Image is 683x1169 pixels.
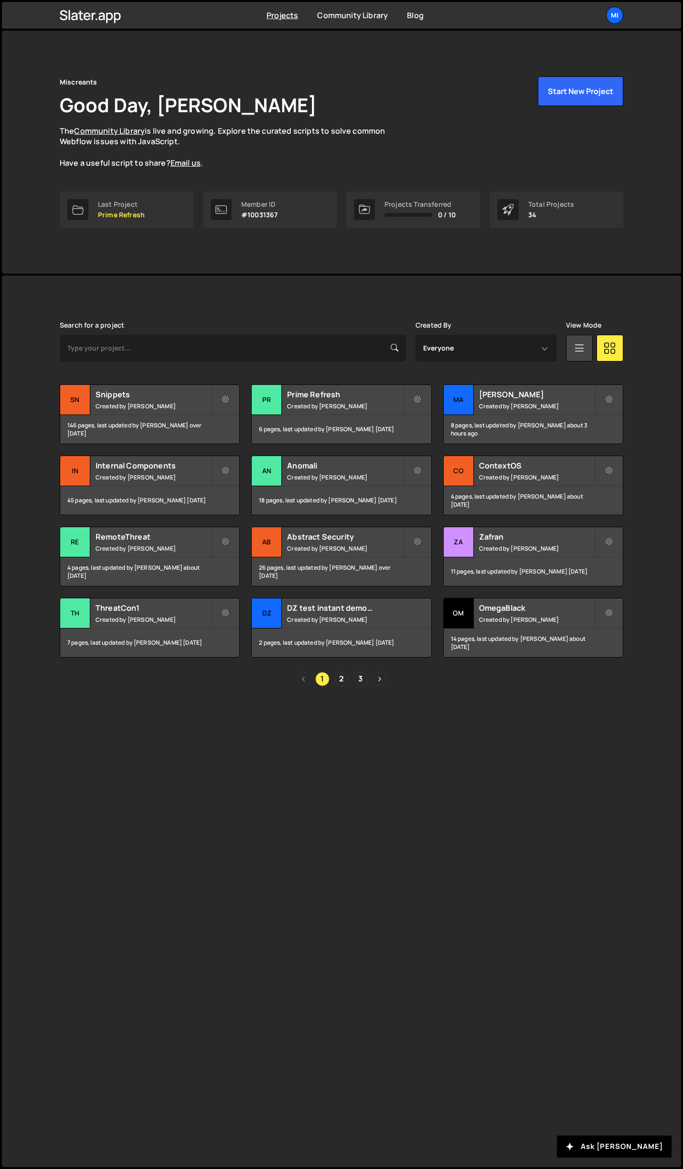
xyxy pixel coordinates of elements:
div: 8 pages, last updated by [PERSON_NAME] about 3 hours ago [444,415,623,444]
a: Page 3 [353,672,368,686]
div: DZ [252,598,282,628]
small: Created by [PERSON_NAME] [479,616,594,624]
h1: Good Day, [PERSON_NAME] [60,92,317,118]
h2: Zafran [479,531,594,542]
label: Search for a project [60,321,124,329]
small: Created by [PERSON_NAME] [96,402,211,410]
div: Pagination [60,672,623,686]
small: Created by [PERSON_NAME] [287,473,402,481]
a: Mi [606,7,623,24]
h2: ThreatCon1 [96,603,211,613]
a: DZ DZ test instant demo (delete later) Created by [PERSON_NAME] 2 pages, last updated by [PERSON_... [251,598,431,658]
h2: DZ test instant demo (delete later) [287,603,402,613]
div: 2 pages, last updated by [PERSON_NAME] [DATE] [252,628,431,657]
span: 0 / 10 [438,211,456,219]
a: In Internal Components Created by [PERSON_NAME] 45 pages, last updated by [PERSON_NAME] [DATE] [60,456,240,515]
div: Total Projects [528,201,574,208]
div: In [60,456,90,486]
a: Blog [407,10,424,21]
a: Za Zafran Created by [PERSON_NAME] 11 pages, last updated by [PERSON_NAME] [DATE] [443,527,623,586]
small: Created by [PERSON_NAME] [479,473,594,481]
a: Community Library [317,10,388,21]
small: Created by [PERSON_NAME] [479,544,594,553]
div: Ab [252,527,282,557]
h2: RemoteThreat [96,531,211,542]
a: Email us [171,158,201,168]
div: 146 pages, last updated by [PERSON_NAME] over [DATE] [60,415,239,444]
small: Created by [PERSON_NAME] [96,616,211,624]
div: Om [444,598,474,628]
p: #10031367 [241,211,277,219]
input: Type your project... [60,335,406,361]
a: Ab Abstract Security Created by [PERSON_NAME] 26 pages, last updated by [PERSON_NAME] over [DATE] [251,527,431,586]
div: 26 pages, last updated by [PERSON_NAME] over [DATE] [252,557,431,586]
h2: OmegaBlack [479,603,594,613]
button: Start New Project [538,76,623,106]
div: Sn [60,385,90,415]
small: Created by [PERSON_NAME] [96,473,211,481]
div: Ma [444,385,474,415]
h2: Abstract Security [287,531,402,542]
div: Co [444,456,474,486]
div: 6 pages, last updated by [PERSON_NAME] [DATE] [252,415,431,444]
a: Page 2 [334,672,349,686]
a: Th ThreatCon1 Created by [PERSON_NAME] 7 pages, last updated by [PERSON_NAME] [DATE] [60,598,240,658]
a: Pr Prime Refresh Created by [PERSON_NAME] 6 pages, last updated by [PERSON_NAME] [DATE] [251,384,431,444]
label: View Mode [566,321,601,329]
div: An [252,456,282,486]
a: An Anomali Created by [PERSON_NAME] 18 pages, last updated by [PERSON_NAME] [DATE] [251,456,431,515]
label: Created By [416,321,452,329]
div: Th [60,598,90,628]
div: 11 pages, last updated by [PERSON_NAME] [DATE] [444,557,623,586]
small: Created by [PERSON_NAME] [479,402,594,410]
a: Re RemoteThreat Created by [PERSON_NAME] 4 pages, last updated by [PERSON_NAME] about [DATE] [60,527,240,586]
a: Ma [PERSON_NAME] Created by [PERSON_NAME] 8 pages, last updated by [PERSON_NAME] about 3 hours ago [443,384,623,444]
small: Created by [PERSON_NAME] [287,544,402,553]
a: Projects [267,10,298,21]
div: 18 pages, last updated by [PERSON_NAME] [DATE] [252,486,431,515]
button: Ask [PERSON_NAME] [557,1136,672,1158]
div: 45 pages, last updated by [PERSON_NAME] [DATE] [60,486,239,515]
div: Miscreants [60,76,97,88]
small: Created by [PERSON_NAME] [96,544,211,553]
div: 4 pages, last updated by [PERSON_NAME] about [DATE] [60,557,239,586]
h2: ContextOS [479,460,594,471]
h2: Prime Refresh [287,389,402,400]
a: Co ContextOS Created by [PERSON_NAME] 4 pages, last updated by [PERSON_NAME] about [DATE] [443,456,623,515]
div: Last Project [98,201,145,208]
p: Prime Refresh [98,211,145,219]
h2: Internal Components [96,460,211,471]
a: Last Project Prime Refresh [60,191,193,228]
h2: [PERSON_NAME] [479,389,594,400]
small: Created by [PERSON_NAME] [287,616,402,624]
a: Next page [373,672,387,686]
div: 4 pages, last updated by [PERSON_NAME] about [DATE] [444,486,623,515]
div: Za [444,527,474,557]
h2: Anomali [287,460,402,471]
div: 14 pages, last updated by [PERSON_NAME] about [DATE] [444,628,623,657]
div: Pr [252,385,282,415]
a: Sn Snippets Created by [PERSON_NAME] 146 pages, last updated by [PERSON_NAME] over [DATE] [60,384,240,444]
p: 34 [528,211,574,219]
div: Member ID [241,201,277,208]
div: 7 pages, last updated by [PERSON_NAME] [DATE] [60,628,239,657]
div: Projects Transferred [384,201,456,208]
small: Created by [PERSON_NAME] [287,402,402,410]
p: The is live and growing. Explore the curated scripts to solve common Webflow issues with JavaScri... [60,126,404,169]
div: Re [60,527,90,557]
h2: Snippets [96,389,211,400]
a: Om OmegaBlack Created by [PERSON_NAME] 14 pages, last updated by [PERSON_NAME] about [DATE] [443,598,623,658]
a: Community Library [74,126,145,136]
